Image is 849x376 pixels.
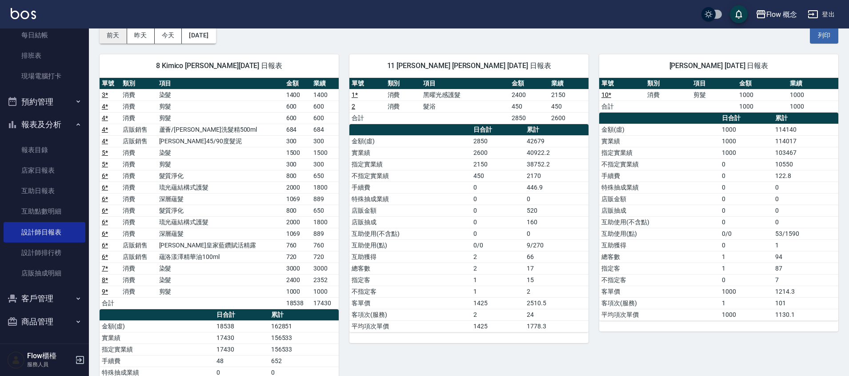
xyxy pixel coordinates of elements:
td: 650 [311,170,339,182]
td: 0 [773,193,838,205]
td: 消費 [385,89,421,101]
button: 前天 [100,27,127,44]
td: 2 [471,309,525,320]
td: 101 [773,297,838,309]
td: 店販抽成 [349,216,471,228]
td: 2170 [525,170,589,182]
td: 1800 [311,182,339,193]
td: 600 [284,112,312,124]
td: 800 [284,170,312,182]
td: 消費 [385,101,421,112]
button: save [730,5,748,23]
td: 0 [720,205,773,216]
td: 蘊洛漾澤精華油100ml [157,251,284,263]
td: 染髮 [157,274,284,286]
table: a dense table [599,78,838,113]
td: 0 [525,228,589,239]
td: 合計 [599,101,645,112]
td: 0 [471,216,525,228]
td: 42679 [525,135,589,147]
td: 總客數 [349,263,471,274]
td: 2 [471,263,525,274]
td: [PERSON_NAME]皇家藍鑽賦活精露 [157,239,284,251]
td: 1000 [720,147,773,158]
img: Logo [11,8,36,19]
td: 720 [284,251,312,263]
td: 消費 [120,182,157,193]
td: 不指定實業績 [349,170,471,182]
td: 店販抽成 [599,205,720,216]
td: 520 [525,205,589,216]
p: 服務人員 [27,360,72,368]
td: 不指定客 [349,286,471,297]
td: 2352 [311,274,339,286]
table: a dense table [100,78,339,309]
td: 消費 [645,89,691,101]
td: 消費 [120,228,157,239]
td: 720 [311,251,339,263]
td: 消費 [120,216,157,228]
td: 消費 [120,170,157,182]
td: 0 [471,182,525,193]
td: 0/0 [720,228,773,239]
td: 1000 [720,124,773,135]
td: 3000 [311,263,339,274]
td: 450 [509,101,549,112]
td: 消費 [120,89,157,101]
button: 報表及分析 [4,113,85,136]
td: 40922.2 [525,147,589,158]
td: 消費 [120,193,157,205]
th: 業績 [788,78,838,89]
td: 實業績 [599,135,720,147]
table: a dense table [349,78,589,124]
td: 300 [311,135,339,147]
td: 684 [284,124,312,135]
th: 業績 [311,78,339,89]
td: 指定客 [599,263,720,274]
td: 客項次(服務) [599,297,720,309]
td: 店販銷售 [120,124,157,135]
td: 1800 [311,216,339,228]
td: 0 [471,228,525,239]
td: 1069 [284,228,312,239]
th: 金額 [284,78,312,89]
td: 剪髮 [157,286,284,297]
th: 累計 [773,113,838,124]
button: 列印 [810,27,838,44]
td: 金額(虛) [599,124,720,135]
td: 髮浴 [421,101,509,112]
td: 金額(虛) [349,135,471,147]
a: 2 [352,103,355,110]
td: 剪髮 [157,112,284,124]
td: 114017 [773,135,838,147]
td: 不指定客 [599,274,720,286]
span: [PERSON_NAME] [DATE] 日報表 [610,61,828,70]
td: 染髮 [157,147,284,158]
td: 金額(虛) [100,320,214,332]
td: 指定實業績 [100,344,214,355]
td: 24 [525,309,589,320]
td: 消費 [120,286,157,297]
td: 87 [773,263,838,274]
td: 0 [773,216,838,228]
td: 消費 [120,274,157,286]
a: 店家日報表 [4,160,85,181]
td: 合計 [100,297,120,309]
th: 單號 [100,78,120,89]
td: 消費 [120,205,157,216]
td: 0 [720,182,773,193]
td: 0 [471,193,525,205]
td: 1500 [284,147,312,158]
td: 實業績 [100,332,214,344]
td: 互助使用(不含點) [349,228,471,239]
td: 黑曜光感護髮 [421,89,509,101]
td: 合計 [349,112,385,124]
table: a dense table [349,124,589,332]
td: 1069 [284,193,312,205]
td: 446.9 [525,182,589,193]
td: 2000 [284,216,312,228]
td: 店販金額 [599,193,720,205]
td: 889 [311,193,339,205]
button: 預約管理 [4,90,85,113]
th: 金額 [737,78,788,89]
